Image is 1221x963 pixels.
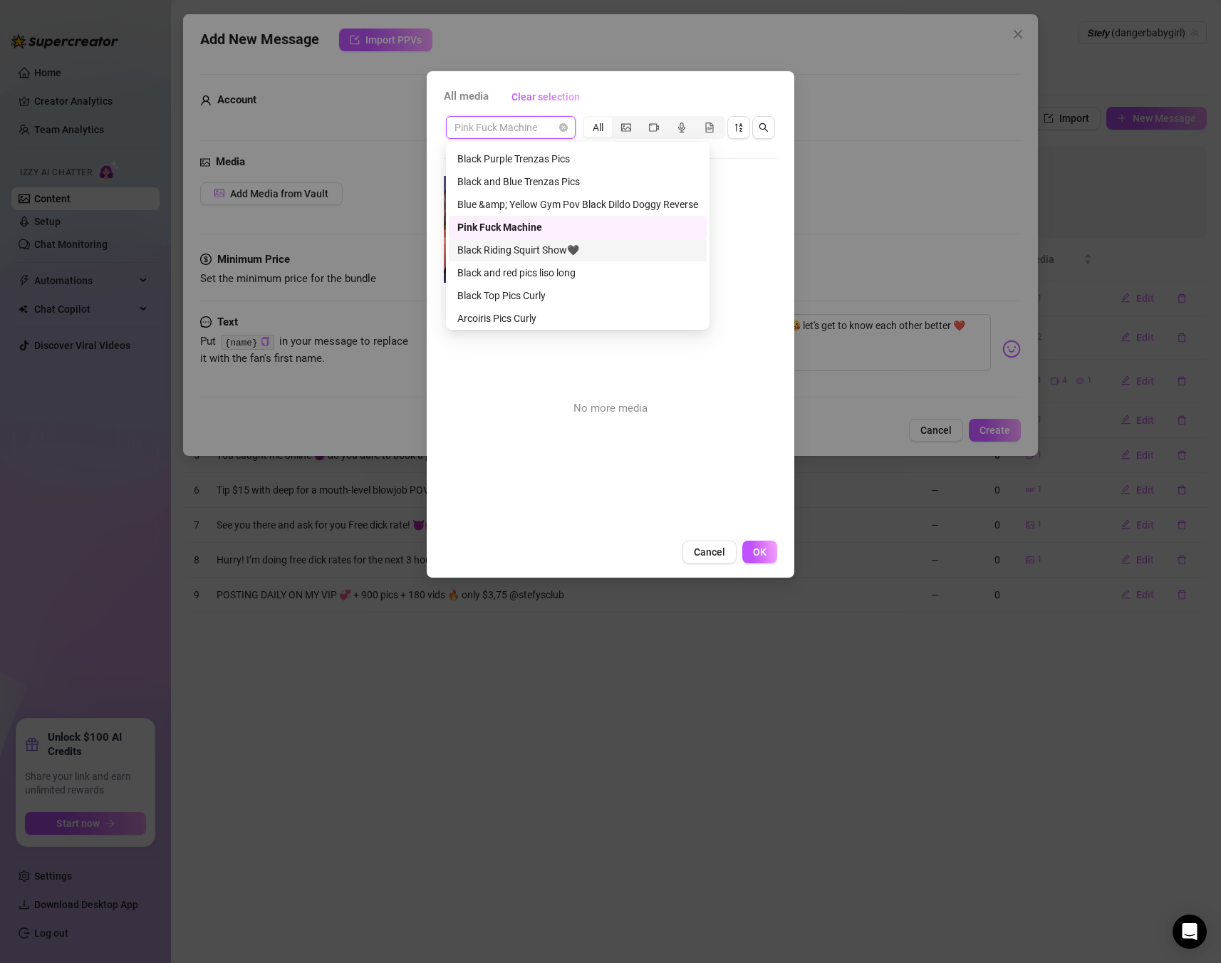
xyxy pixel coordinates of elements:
[444,88,489,105] span: All media
[457,174,698,189] div: Black and Blue Trenzas Pics
[449,239,707,261] div: Black Riding Squirt Show🖤
[694,546,725,558] span: Cancel
[457,197,698,212] div: Blue &amp; Yellow Gym Pov Black Dildo Doggy Reverse
[621,123,631,132] span: picture
[583,116,725,139] div: segmented control
[682,541,737,563] button: Cancel
[449,307,707,330] div: Arcoiris Pics Curly
[1173,915,1207,949] div: Open Intercom Messenger
[649,123,659,132] span: video-camera
[734,123,744,132] span: sort-descending
[449,170,707,193] div: Black and Blue Trenzas Pics
[727,116,750,139] button: sort-descending
[677,123,687,132] span: audio
[449,261,707,284] div: Black and red pics liso long
[457,288,698,303] div: Black Top Pics Curly
[457,265,698,281] div: Black and red pics liso long
[457,242,698,258] div: Black Riding Squirt Show🖤
[742,541,777,563] button: OK
[584,118,612,137] div: All
[449,284,707,307] div: Black Top Pics Curly
[753,546,767,558] span: OK
[457,219,698,235] div: Pink Fuck Machine
[759,123,769,132] span: search
[454,117,567,138] span: Pink Fuck Machine
[449,193,707,216] div: Blue &amp; Yellow Gym Pov Black Dildo Doggy Reverse
[457,151,698,167] div: Black Purple Trenzas Pics
[457,311,698,326] div: Arcoiris Pics Curly
[559,123,568,132] span: close-circle
[449,147,707,170] div: Black Purple Trenzas Pics
[511,91,580,103] span: Clear selection
[444,176,551,283] img: media
[705,123,715,132] span: file-gif
[573,400,648,417] span: No more media
[449,216,707,239] div: Pink Fuck Machine
[500,85,591,108] button: Clear selection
